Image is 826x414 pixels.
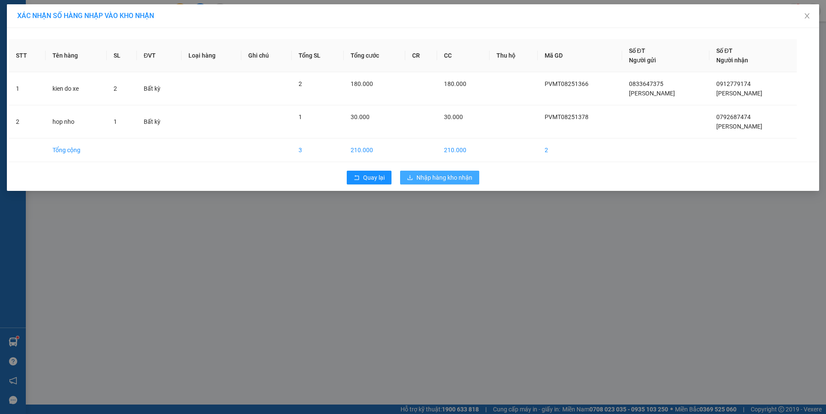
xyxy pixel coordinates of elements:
span: rollback [354,175,360,181]
th: SL [107,39,137,72]
span: close [804,12,811,19]
span: Số ĐT [716,47,733,54]
th: Tổng cước [344,39,405,72]
span: 0912779174 [716,80,751,87]
span: XÁC NHẬN SỐ HÀNG NHẬP VÀO KHO NHẬN [17,12,154,20]
th: STT [9,39,46,72]
th: Mã GD [538,39,622,72]
td: 3 [292,138,344,162]
th: Ghi chú [241,39,292,72]
span: 0792687474 [716,113,751,120]
span: [PERSON_NAME] [716,90,762,97]
span: PVMT08251378 [545,113,589,120]
td: kien do xe [46,72,107,105]
span: Quay lại [363,173,385,182]
span: Nhập hàng kho nhận [416,173,472,182]
span: PVMT08251366 [545,80,589,87]
span: 2 [299,80,302,87]
span: Người gửi [629,57,656,64]
td: 1 [9,72,46,105]
td: hop nho [46,105,107,138]
td: 2 [538,138,622,162]
span: Người nhận [716,57,748,64]
td: Bất kỳ [137,72,182,105]
span: Số ĐT [629,47,645,54]
button: downloadNhập hàng kho nhận [400,171,479,184]
span: 2 [114,85,117,92]
td: 2 [9,105,46,138]
button: Close [795,4,819,28]
span: [PERSON_NAME] [629,90,675,97]
span: 180.000 [444,80,466,87]
th: Loại hàng [182,39,241,72]
td: Bất kỳ [137,105,182,138]
th: ĐVT [137,39,182,72]
td: Tổng cộng [46,138,107,162]
button: rollbackQuay lại [347,171,391,184]
td: 210.000 [437,138,490,162]
span: download [407,175,413,181]
span: [PERSON_NAME] [716,123,762,130]
th: Tổng SL [292,39,344,72]
span: 1 [114,118,117,125]
th: CC [437,39,490,72]
span: 0833647375 [629,80,663,87]
span: 30.000 [444,113,463,120]
th: Tên hàng [46,39,107,72]
th: Thu hộ [490,39,537,72]
th: CR [405,39,437,72]
span: 180.000 [351,80,373,87]
span: 1 [299,113,302,120]
span: 30.000 [351,113,370,120]
td: 210.000 [344,138,405,162]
